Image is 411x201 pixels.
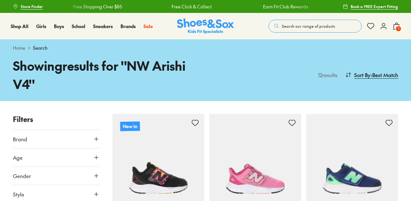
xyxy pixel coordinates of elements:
span: Book a FREE Expert Fitting [351,4,398,9]
span: Style [13,190,24,198]
img: SNS_Logo_Responsive.svg [177,18,234,34]
span: Sneakers [93,23,113,29]
span: Sort By [354,71,371,79]
button: Age [13,148,100,166]
a: Boys [54,23,64,30]
a: Sale [143,23,153,30]
span: Brand [13,135,27,143]
span: Sale [143,23,153,29]
span: 1 [395,25,402,32]
p: Filters [13,114,100,125]
span: Search [33,45,47,51]
span: Search our range of products [282,23,335,29]
p: New In [120,121,140,131]
span: Shop All [11,23,28,29]
a: Brands [121,23,136,30]
a: Girls [36,23,46,30]
a: Sneakers [93,23,113,30]
a: Shoes & Sox [177,18,234,34]
a: Shop All [11,23,28,30]
span: Store Finder [21,4,43,9]
button: Search our range of products [269,20,362,33]
h1: Showing results for " NW Arishi V4 " [13,56,205,93]
span: School [72,23,85,29]
a: Book a FREE Expert Fitting [343,1,398,12]
a: Free Click & Collect [172,3,212,10]
button: Gender [13,167,100,185]
button: 1 [393,19,400,33]
span: Girls [36,23,46,29]
span: Boys [54,23,64,29]
a: Home [13,45,25,51]
p: 12 results [315,71,337,79]
span: Age [13,154,23,161]
a: Store Finder [13,1,43,12]
a: Free Shipping Over $85 [73,3,122,10]
span: : Best Match [371,71,398,79]
button: Sort By:Best Match [345,68,398,82]
button: Brand [13,130,100,148]
div: > [13,45,398,51]
iframe: Gorgias live chat messenger [6,158,32,182]
a: Earn Fit Club Rewards [263,3,308,10]
a: School [72,23,85,30]
span: Brands [121,23,136,29]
